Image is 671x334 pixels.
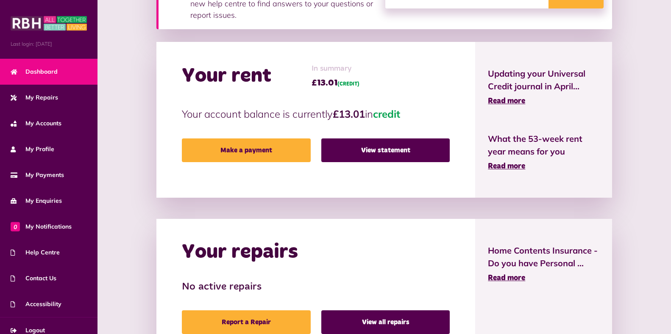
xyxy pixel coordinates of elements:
span: Read more [488,274,525,282]
h3: No active repairs [182,281,450,293]
span: Accessibility [11,300,61,309]
span: Last login: [DATE] [11,40,87,48]
span: Updating your Universal Credit journal in April... [488,67,599,93]
img: MyRBH [11,15,87,32]
a: What the 53-week rent year means for you Read more [488,132,599,172]
a: View statement [321,138,450,162]
span: Dashboard [11,67,58,76]
span: £13.01 [312,77,359,89]
span: What the 53-week rent year means for you [488,132,599,158]
a: Make a payment [182,138,310,162]
span: In summary [312,63,359,75]
h2: Your rent [182,64,271,88]
span: Contact Us [11,274,56,283]
strong: £13.01 [333,108,365,120]
h2: Your repairs [182,240,298,265]
span: My Accounts [11,119,61,128]
span: My Repairs [11,93,58,102]
span: Help Centre [11,248,60,257]
span: Home Contents Insurance - Do you have Personal ... [488,244,599,270]
span: My Payments [11,171,64,179]
a: Home Contents Insurance - Do you have Personal ... Read more [488,244,599,284]
span: 0 [11,222,20,231]
p: Your account balance is currently in [182,106,450,121]
a: Updating your Universal Credit journal in April... Read more [488,67,599,107]
span: My Notifications [11,222,72,231]
span: My Profile [11,145,54,154]
span: My Enquiries [11,196,62,205]
span: credit [373,108,400,120]
a: Report a Repair [182,310,310,334]
span: (CREDIT) [337,82,359,87]
span: Read more [488,163,525,170]
span: Read more [488,97,525,105]
a: View all repairs [321,310,450,334]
